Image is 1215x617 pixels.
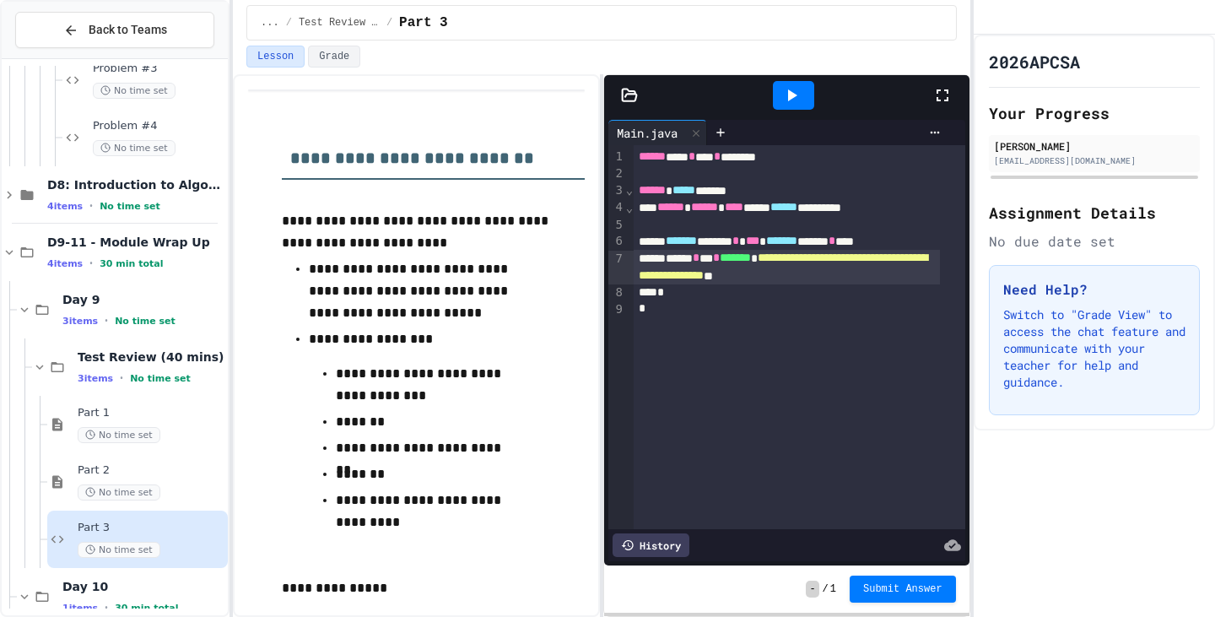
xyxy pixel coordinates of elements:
[608,301,625,318] div: 9
[105,601,108,614] span: •
[47,201,83,212] span: 4 items
[608,284,625,301] div: 8
[62,316,98,327] span: 3 items
[47,177,224,192] span: D8: Introduction to Algorithms
[989,101,1200,125] h2: Your Progress
[386,16,392,30] span: /
[299,16,380,30] span: Test Review (40 mins)
[608,233,625,250] div: 6
[989,231,1200,252] div: No due date set
[608,149,625,165] div: 1
[62,603,98,614] span: 1 items
[608,199,625,216] div: 4
[93,62,224,76] span: Problem #3
[93,83,175,99] span: No time set
[62,579,224,594] span: Day 10
[89,21,167,39] span: Back to Teams
[608,217,625,234] div: 5
[863,582,942,596] span: Submit Answer
[93,140,175,156] span: No time set
[89,199,93,213] span: •
[115,603,178,614] span: 30 min total
[93,119,224,133] span: Problem #4
[89,257,93,270] span: •
[47,258,83,269] span: 4 items
[100,258,163,269] span: 30 min total
[78,406,224,420] span: Part 1
[608,120,707,145] div: Main.java
[989,201,1200,225] h2: Assignment Details
[608,124,686,142] div: Main.java
[625,183,634,197] span: Fold line
[62,292,224,307] span: Day 9
[246,46,305,68] button: Lesson
[261,16,279,30] span: ...
[115,316,175,327] span: No time set
[78,427,160,443] span: No time set
[308,46,360,68] button: Grade
[78,484,160,501] span: No time set
[78,463,224,478] span: Part 2
[100,201,160,212] span: No time set
[78,373,113,384] span: 3 items
[823,582,829,596] span: /
[994,154,1195,167] div: [EMAIL_ADDRESS][DOMAIN_NAME]
[78,349,224,365] span: Test Review (40 mins)
[608,165,625,182] div: 2
[1003,279,1185,300] h3: Need Help?
[989,50,1080,73] h1: 2026APCSA
[625,201,634,214] span: Fold line
[47,235,224,250] span: D9-11 - Module Wrap Up
[286,16,292,30] span: /
[399,13,448,33] span: Part 3
[1003,306,1185,391] p: Switch to "Grade View" to access the chat feature and communicate with your teacher for help and ...
[830,582,836,596] span: 1
[120,371,123,385] span: •
[850,576,956,603] button: Submit Answer
[130,373,191,384] span: No time set
[78,542,160,558] span: No time set
[994,138,1195,154] div: [PERSON_NAME]
[15,12,214,48] button: Back to Teams
[608,182,625,199] div: 3
[806,581,818,598] span: -
[78,521,224,535] span: Part 3
[613,533,689,557] div: History
[608,251,625,285] div: 7
[105,314,108,327] span: •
